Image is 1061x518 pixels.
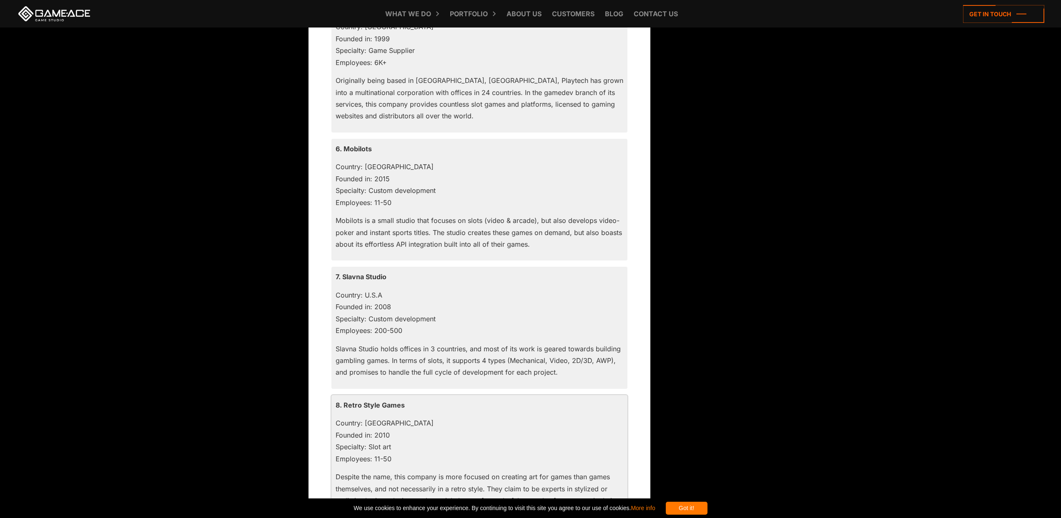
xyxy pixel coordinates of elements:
p: Country: [GEOGRAPHIC_DATA] Founded in: 2015 Specialty: Custom development Employees: 11-50 [336,161,623,208]
p: 7. Slavna Studio [336,271,623,283]
p: Mobilots is a small studio that focuses on slots (video & arcade), but also develops video-poker ... [336,215,623,250]
p: Country: [GEOGRAPHIC_DATA] Founded in: 2010 Specialty: Slot art Employees: 11-50 [336,417,623,465]
a: Get in touch [963,5,1044,23]
p: Originally being based in [GEOGRAPHIC_DATA], [GEOGRAPHIC_DATA], Playtech has grown into a multina... [336,75,623,122]
p: 6. Mobilots [336,143,623,155]
p: Country: U.S.A Founded in: 2008 Specialty: Custom development Employees: 200-500 [336,289,623,337]
div: Got it! [666,502,707,515]
span: We use cookies to enhance your experience. By continuing to visit this site you agree to our use ... [354,502,655,515]
p: Country: [GEOGRAPHIC_DATA] Founded in: 1999 Specialty: Game Supplier Employees: 6K+ [336,21,623,68]
p: 8. Retro Style Games [336,399,623,411]
a: More info [631,505,655,511]
p: Slavna Studio holds offices in 3 countries, and most of its work is geared towards building gambl... [336,343,623,378]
